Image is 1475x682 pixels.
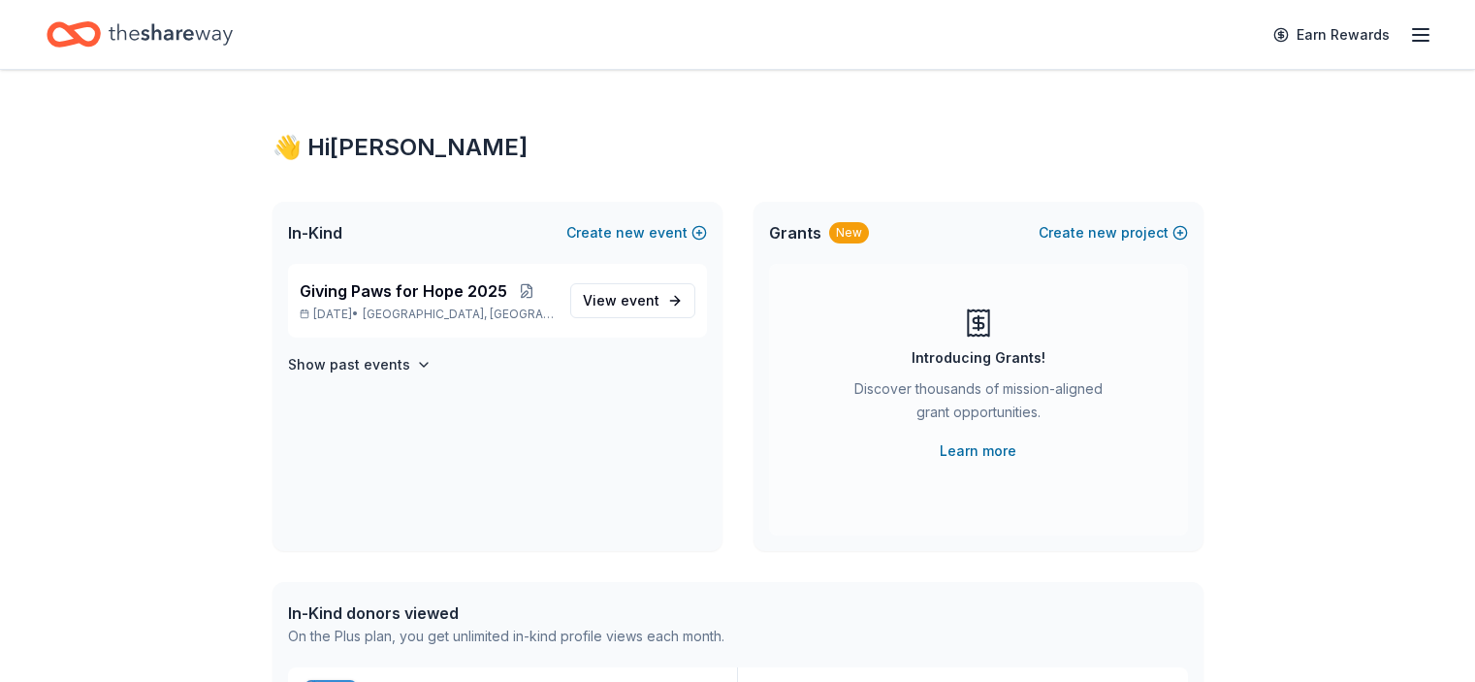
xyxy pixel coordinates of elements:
span: new [1088,221,1117,244]
h4: Show past events [288,353,410,376]
span: Giving Paws for Hope 2025 [300,279,507,303]
div: On the Plus plan, you get unlimited in-kind profile views each month. [288,625,724,648]
div: In-Kind donors viewed [288,601,724,625]
a: Home [47,12,233,57]
div: New [829,222,869,244]
div: 👋 Hi [PERSON_NAME] [273,132,1203,163]
div: Introducing Grants! [912,346,1045,370]
span: Grants [769,221,821,244]
span: View [583,289,659,312]
span: In-Kind [288,221,342,244]
button: Createnewproject [1039,221,1188,244]
span: new [616,221,645,244]
a: Learn more [940,439,1016,463]
a: Earn Rewards [1262,17,1401,52]
button: Createnewevent [566,221,707,244]
span: [GEOGRAPHIC_DATA], [GEOGRAPHIC_DATA] [363,307,554,322]
button: Show past events [288,353,432,376]
a: View event [570,283,695,318]
span: event [621,292,659,309]
div: Discover thousands of mission-aligned grant opportunities. [847,377,1110,432]
p: [DATE] • [300,307,555,322]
